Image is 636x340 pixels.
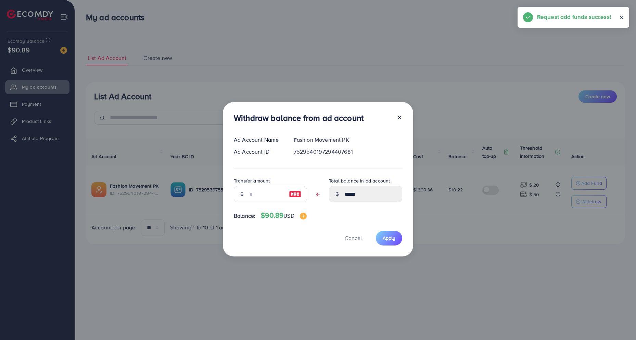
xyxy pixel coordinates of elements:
button: Cancel [336,231,370,245]
div: Fashion Movement PK [288,136,408,144]
div: Ad Account Name [228,136,288,144]
img: image [289,190,301,198]
span: USD [283,212,294,219]
div: Ad Account ID [228,148,288,156]
span: Cancel [345,234,362,242]
span: Apply [383,235,395,241]
label: Total balance in ad account [329,177,390,184]
label: Transfer amount [234,177,270,184]
img: image [300,213,307,219]
span: Balance: [234,212,255,220]
h5: Request add funds success! [537,12,611,21]
div: 7529540197294407681 [288,148,408,156]
button: Apply [376,231,402,245]
iframe: Chat [607,309,631,335]
h3: Withdraw balance from ad account [234,113,364,123]
h4: $90.89 [261,211,306,220]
